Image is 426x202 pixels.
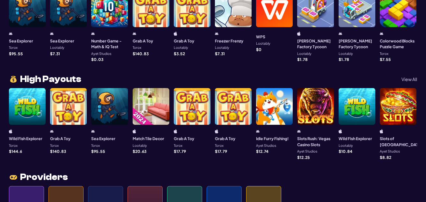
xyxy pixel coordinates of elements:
[256,136,289,141] h3: Idle Furry Fishing!
[380,52,388,56] p: Torox
[174,32,177,36] img: ios
[297,136,334,147] h3: Slots Rush: Vegas Casino Slots
[339,149,352,153] p: $ 10.84
[9,38,33,44] h3: Sea Explorer
[91,52,111,56] p: Ayet Studios
[9,75,18,84] img: money
[297,32,301,36] img: ios
[380,57,391,61] p: $ 7.55
[215,129,218,133] img: iphone/ipad
[91,38,128,50] h3: Number Game - Math & IQ Test
[256,149,268,153] p: $ 12.74
[174,129,177,133] img: iphone/ipad
[174,46,188,49] p: Lootably
[297,52,312,56] p: Lootably
[215,136,235,141] h3: Grab A Toy
[9,46,18,49] p: Torox
[174,144,182,147] p: Torox
[20,173,68,182] span: Providers
[50,129,54,133] img: android
[133,149,146,153] p: $ 20.63
[91,144,100,147] p: Torox
[215,149,227,153] p: $ 17.79
[9,149,22,153] p: $ 144.6
[339,32,342,36] img: android
[50,136,70,141] h3: Grab A Toy
[9,129,12,133] img: iphone/ipad
[256,42,270,45] p: Lootably
[50,38,74,44] h3: Sea Explorer
[297,129,301,133] img: android
[297,38,334,50] h3: [PERSON_NAME] Factory Tycoon
[297,155,310,159] p: $ 12.25
[174,52,185,56] p: $ 3.52
[256,129,260,133] img: android
[215,144,224,147] p: Torox
[380,38,416,50] h3: Colorwood Blocks Puzzle Game
[215,32,218,36] img: android
[256,48,261,51] p: $ 0
[133,136,164,141] h3: Match Tile Decor
[133,129,136,133] img: ios
[133,52,149,56] p: $ 140.83
[380,155,391,159] p: $ 8.82
[50,32,54,36] img: android
[9,136,42,141] h3: Wild Fish Explorer
[297,57,308,61] p: $ 1.78
[215,38,243,44] h3: Freezer Frenzy
[339,144,353,147] p: Lootably
[50,52,60,56] p: $ 7.31
[50,46,64,49] p: Lootably
[91,129,95,133] img: android
[215,46,229,49] p: Lootably
[9,144,18,147] p: Torox
[9,173,18,182] img: joystic
[133,38,153,44] h3: Grab A Toy
[339,129,342,133] img: ios
[174,38,194,44] h3: Grab A Toy
[174,136,194,141] h3: Grab A Toy
[91,149,105,153] p: $ 95.55
[380,150,400,153] p: Ayet Studios
[91,136,115,141] h3: Sea Explorer
[50,144,59,147] p: Torox
[20,75,81,84] span: High Payouts
[256,144,276,147] p: Ayet Studios
[339,52,353,56] p: Lootably
[297,150,317,153] p: Ayet Studios
[9,52,23,56] p: $ 95.55
[256,34,265,40] h3: WPS
[380,136,422,147] h3: Slots of [GEOGRAPHIC_DATA]
[133,46,141,49] p: Torox
[91,57,103,61] p: $ 0.03
[401,77,417,81] p: View All
[50,149,66,153] p: $ 140.83
[91,32,95,36] img: android
[174,149,186,153] p: $ 17.79
[133,144,147,147] p: Lootably
[9,32,12,36] img: android
[380,129,383,133] img: ios
[133,32,136,36] img: android
[339,38,375,50] h3: [PERSON_NAME] Factory Tycoon
[339,136,372,141] h3: Wild Fish Explorer
[380,32,383,36] img: android
[339,57,349,61] p: $ 1.78
[215,52,225,56] p: $ 7.31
